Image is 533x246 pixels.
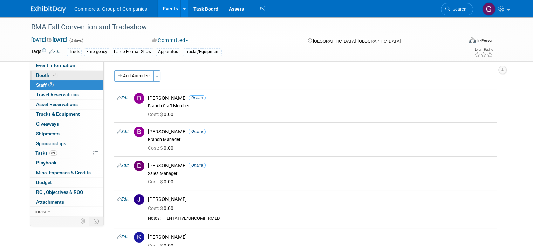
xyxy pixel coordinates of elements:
[30,178,103,187] a: Budget
[49,150,57,156] span: 8%
[89,217,104,226] td: Toggle Event Tabs
[148,216,161,221] div: Notes:
[148,205,164,211] span: Cost: $
[425,36,493,47] div: Event Format
[36,92,79,97] span: Travel Reservations
[134,232,144,243] img: K.jpg
[148,112,164,117] span: Cost: $
[148,137,494,142] div: Branch Manager
[35,150,57,156] span: Tasks
[49,49,61,54] a: Edit
[36,101,78,107] span: Asset Reservations
[30,61,103,70] a: Event Information
[36,160,56,166] span: Playbook
[30,110,103,119] a: Trucks & Equipment
[36,199,64,205] span: Attachments
[474,48,493,51] div: Event Rating
[36,111,80,117] span: Trucks & Equipment
[29,21,454,34] div: RMA Fall Convention and Tradeshow
[189,95,206,100] span: Onsite
[36,63,75,68] span: Event Information
[134,194,144,205] img: J.jpg
[148,162,494,169] div: [PERSON_NAME]
[477,38,493,43] div: In-Person
[35,209,46,214] span: more
[156,48,180,56] div: Apparatus
[148,128,494,135] div: [PERSON_NAME]
[450,7,466,12] span: Search
[30,90,103,99] a: Travel Reservations
[30,100,103,109] a: Asset Reservations
[36,141,66,146] span: Sponsorships
[36,131,60,136] span: Shipments
[30,139,103,148] a: Sponsorships
[183,48,222,56] div: Trucks/Equipment
[148,112,176,117] span: 0.00
[30,119,103,129] a: Giveaways
[46,37,53,43] span: to
[31,6,66,13] img: ExhibitDay
[36,180,52,185] span: Budget
[36,72,57,78] span: Booth
[117,129,129,134] a: Edit
[117,234,129,239] a: Edit
[148,196,494,203] div: [PERSON_NAME]
[148,145,164,151] span: Cost: $
[148,171,494,176] div: Sales Manager
[30,129,103,139] a: Shipments
[482,2,496,16] img: Gaynal Brierley
[31,37,68,43] span: [DATE] [DATE]
[30,148,103,158] a: Tasks8%
[36,82,54,88] span: Staff
[117,163,129,168] a: Edit
[36,170,91,175] span: Misc. Expenses & Credits
[189,163,206,168] span: Onsite
[148,103,494,109] div: Branch Staff Member
[117,96,129,100] a: Edit
[148,145,176,151] span: 0.00
[441,3,473,15] a: Search
[77,217,89,226] td: Personalize Event Tab Strip
[164,216,494,222] div: TENTATIVE/UNCOMFIRMED
[30,197,103,207] a: Attachments
[189,129,206,134] span: Onsite
[117,197,129,202] a: Edit
[469,37,476,43] img: Format-Inperson.png
[149,37,191,44] button: Committed
[114,70,154,82] button: Add Attendee
[30,207,103,216] a: more
[148,205,176,211] span: 0.00
[134,93,144,104] img: B.jpg
[112,48,153,56] div: Large Format Show
[313,38,401,44] span: [GEOGRAPHIC_DATA], [GEOGRAPHIC_DATA]
[48,82,54,87] span: 7
[30,71,103,80] a: Booth
[134,161,144,171] img: D.jpg
[36,189,83,195] span: ROI, Objectives & ROO
[30,80,103,90] a: Staff7
[53,73,56,77] i: Booth reservation complete
[30,188,103,197] a: ROI, Objectives & ROO
[30,158,103,168] a: Playbook
[148,179,176,184] span: 0.00
[84,48,109,56] div: Emergency
[31,48,61,56] td: Tags
[36,121,59,127] span: Giveaways
[67,48,82,56] div: Truck
[74,6,147,12] span: Commercial Group of Companies
[134,127,144,137] img: B.jpg
[69,38,83,43] span: (2 days)
[148,234,494,240] div: [PERSON_NAME]
[148,95,494,101] div: [PERSON_NAME]
[148,179,164,184] span: Cost: $
[30,168,103,177] a: Misc. Expenses & Credits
